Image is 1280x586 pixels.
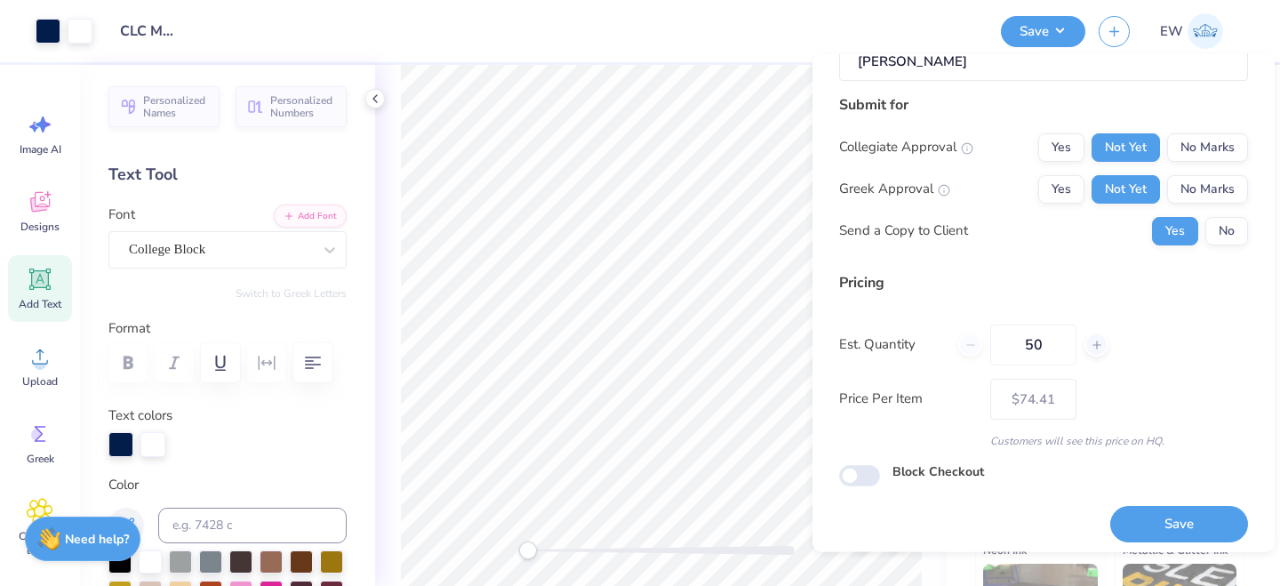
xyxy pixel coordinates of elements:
button: Not Yet [1092,133,1160,162]
span: Personalized Numbers [270,94,336,119]
a: EW [1152,13,1231,49]
label: Est. Quantity [839,335,945,356]
input: – – [990,325,1076,365]
span: Designs [20,220,60,234]
span: Image AI [20,142,61,157]
button: Yes [1038,133,1084,162]
div: Greek Approval [839,180,950,200]
span: EW [1160,21,1183,42]
button: No Marks [1167,175,1248,204]
button: Save [1001,16,1085,47]
label: Color [108,475,347,495]
input: e.g. 7428 c [158,508,347,543]
span: Greek [27,452,54,466]
button: Yes [1152,217,1198,245]
div: Accessibility label [519,542,537,559]
label: Price Per Item [839,389,977,410]
label: Format [108,318,347,339]
div: Collegiate Approval [839,138,973,158]
div: Customers will see this price on HQ. [839,433,1248,449]
label: Font [108,205,135,225]
span: Clipart & logos [11,529,69,558]
input: e.g. Ethan Linker [839,44,1248,82]
button: Save [1110,507,1248,543]
div: Pricing [839,272,1248,293]
button: Yes [1038,175,1084,204]
label: Block Checkout [892,462,984,481]
button: Personalized Names [108,86,220,127]
button: Add Font [274,205,347,228]
button: Not Yet [1092,175,1160,204]
button: No Marks [1167,133,1248,162]
button: No [1205,217,1248,245]
button: Switch to Greek Letters [236,286,347,301]
label: Text colors [108,405,172,426]
div: Text Tool [108,163,347,187]
span: Add Text [19,297,61,311]
span: Upload [22,374,58,389]
span: Personalized Names [143,94,209,119]
img: Emily White [1188,13,1223,49]
div: Submit for [839,94,1248,116]
input: Untitled Design [106,13,193,49]
div: Send a Copy to Client [839,221,968,242]
button: Personalized Numbers [236,86,347,127]
strong: Need help? [65,531,129,548]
